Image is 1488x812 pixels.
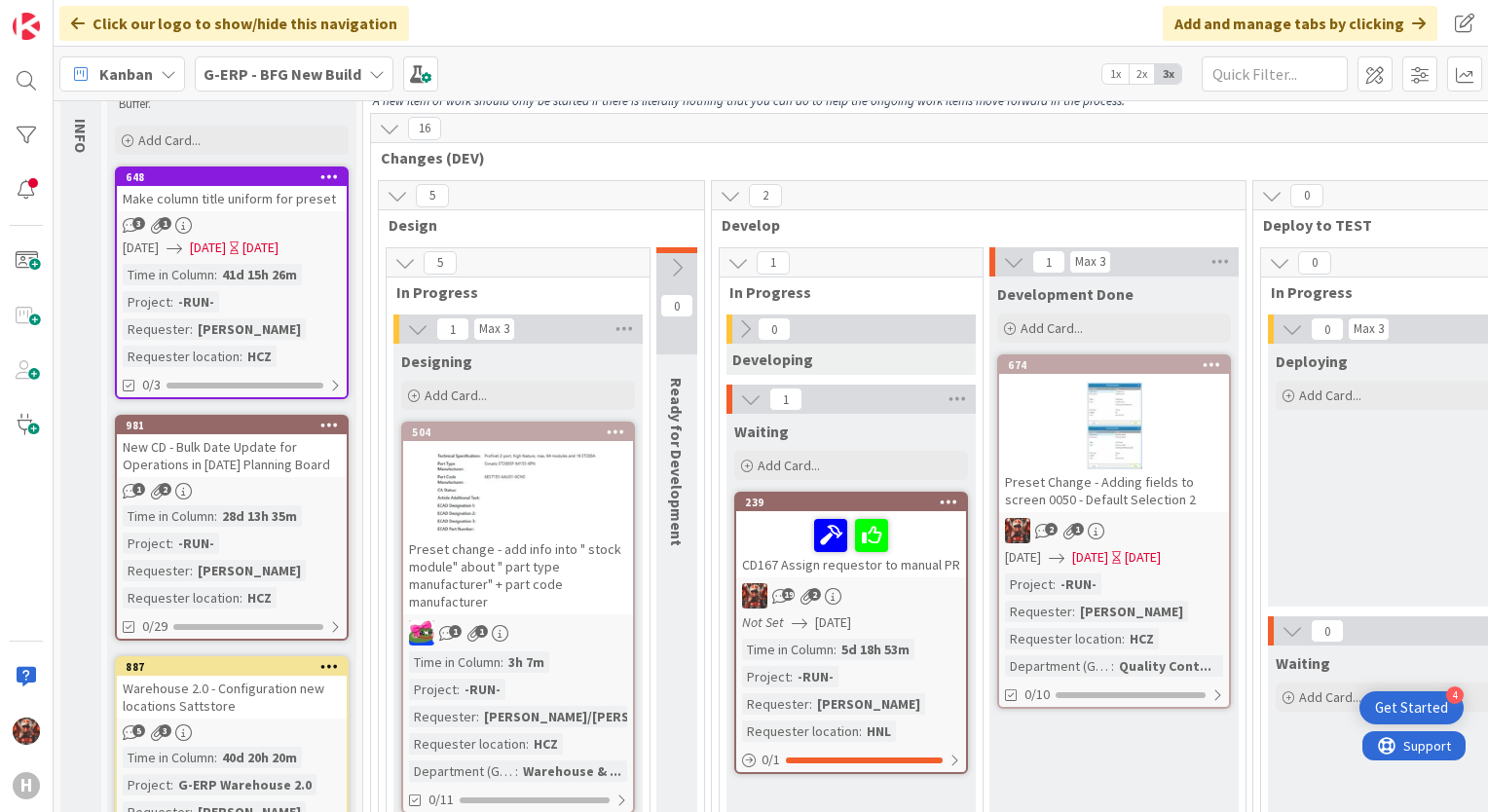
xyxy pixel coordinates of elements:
[159,724,171,737] span: 3
[138,131,201,149] span: Add Card...
[736,748,966,772] div: 0/1
[428,790,454,810] span: 0/11
[190,238,226,258] span: [DATE]
[123,318,190,340] div: Requester
[401,351,472,371] span: Designing
[1122,628,1125,649] span: :
[1005,573,1053,595] div: Project
[736,494,966,577] div: 239CD167 Assign requestor to manual PR
[409,620,434,646] img: JK
[117,658,347,719] div: 887Warehouse 2.0 - Configuration new locations Sattstore
[123,587,240,609] div: Requester location
[436,317,469,341] span: 1
[425,387,487,404] span: Add Card...
[734,422,789,441] span: Waiting
[170,291,173,313] span: :
[769,388,802,411] span: 1
[409,706,476,727] div: Requester
[736,511,966,577] div: CD167 Assign requestor to manual PR
[1446,686,1464,704] div: 4
[132,724,145,737] span: 5
[123,747,214,768] div: Time in Column
[999,469,1229,512] div: Preset Change - Adding fields to screen 0050 - Default Selection 2
[862,720,896,742] div: HNL
[13,772,40,799] div: H
[742,720,859,742] div: Requester location
[1045,523,1058,535] span: 2
[1021,319,1083,337] span: Add Card...
[193,560,306,581] div: [PERSON_NAME]
[1075,601,1188,622] div: [PERSON_NAME]
[1299,387,1361,404] span: Add Card...
[757,251,790,275] span: 1
[117,417,347,434] div: 981
[117,658,347,676] div: 887
[242,238,279,258] div: [DATE]
[117,417,347,477] div: 981New CD - Bulk Date Update for Operations in [DATE] Planning Board
[403,424,633,614] div: 504Preset change - add info into " stock module" about " part type manufacturer" + part code manu...
[396,282,625,302] span: In Progress
[815,612,851,633] span: [DATE]
[1311,619,1344,643] span: 0
[742,639,834,660] div: Time in Column
[808,588,821,601] span: 2
[660,294,693,317] span: 0
[242,587,277,609] div: HCZ
[999,356,1229,512] div: 674Preset Change - Adding fields to screen 0050 - Default Selection 2
[132,483,145,496] span: 1
[526,733,529,755] span: :
[503,651,549,673] div: 3h 7m
[529,733,563,755] div: HCZ
[373,92,1125,109] em: A new item of work should only be started if there is literally nothing that you can do to help t...
[1299,688,1361,706] span: Add Card...
[1202,56,1348,92] input: Quick Filter...
[217,264,302,285] div: 41d 15h 26m
[758,457,820,474] span: Add Card...
[997,354,1231,709] a: 674Preset Change - Adding fields to screen 0050 - Default Selection 2JK[DATE][DATE][DATE]Project:...
[240,346,242,367] span: :
[1375,698,1448,718] div: Get Started
[999,518,1229,543] div: JK
[123,560,190,581] div: Requester
[1111,655,1114,677] span: :
[123,505,214,527] div: Time in Column
[204,64,361,84] b: G-ERP - BFG New Build
[142,375,161,395] span: 0/3
[1290,184,1323,207] span: 0
[416,184,449,207] span: 5
[193,318,306,340] div: [PERSON_NAME]
[749,184,782,207] span: 2
[99,62,153,86] span: Kanban
[1005,547,1041,568] span: [DATE]
[742,666,790,687] div: Project
[999,356,1229,374] div: 674
[214,264,217,285] span: :
[1129,64,1155,84] span: 2x
[790,666,793,687] span: :
[173,291,219,313] div: -RUN-
[59,6,409,41] div: Click our logo to show/hide this navigation
[1056,573,1101,595] div: -RUN-
[132,217,145,230] span: 3
[1359,691,1464,724] div: Open Get Started checklist, remaining modules: 4
[734,492,968,774] a: 239CD167 Assign requestor to manual PRJKNot Set[DATE]Time in Column:5d 18h 53mProject:-RUN-Reques...
[793,666,838,687] div: -RUN-
[1053,573,1056,595] span: :
[412,425,633,439] div: 504
[117,168,347,211] div: 648Make column title uniform for preset
[449,625,462,638] span: 1
[389,215,680,235] span: Design
[123,238,159,258] span: [DATE]
[742,583,767,609] img: JK
[997,284,1134,304] span: Development Done
[409,679,457,700] div: Project
[409,651,501,673] div: Time in Column
[1163,6,1437,41] div: Add and manage tabs by clicking
[742,693,809,715] div: Requester
[123,774,170,795] div: Project
[762,750,780,770] span: 0 / 1
[123,264,214,285] div: Time in Column
[1075,257,1105,267] div: Max 3
[837,639,914,660] div: 5d 18h 53m
[13,13,40,40] img: Visit kanbanzone.com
